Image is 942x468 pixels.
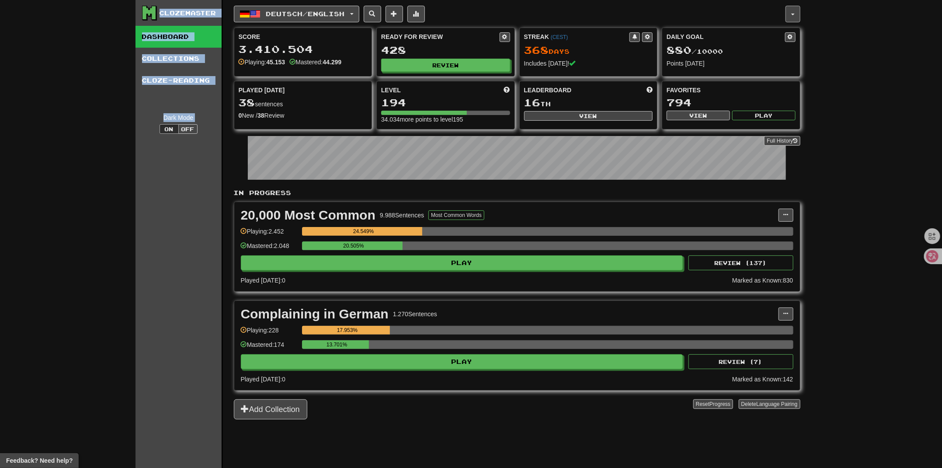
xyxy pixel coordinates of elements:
button: Deutsch/English [234,6,359,22]
div: Playing: [239,58,285,66]
div: Mastered: 174 [241,340,298,355]
a: Full History [764,136,800,146]
span: Progress [709,401,730,407]
div: Dark Mode [142,113,215,122]
div: Complaining in German [241,307,389,321]
div: Points [DATE] [667,59,796,68]
div: Playing: 228 [241,326,298,340]
div: 34.034 more points to level 195 [381,115,510,124]
div: 17.953% [305,326,390,335]
span: 368 [524,44,549,56]
span: Deutsch / English [266,10,344,17]
button: Most Common Words [428,210,484,220]
div: Mastered: 2.048 [241,241,298,256]
div: 1.270 Sentences [393,310,437,318]
div: 20.505% [305,241,403,250]
button: Play [732,111,796,120]
button: Review (7) [688,354,793,369]
strong: 38 [257,112,264,119]
button: Add sentence to collection [386,6,403,22]
div: th [524,97,653,108]
button: Search sentences [364,6,381,22]
div: Includes [DATE]! [524,59,653,68]
span: 38 [239,96,255,108]
span: Language Pairing [756,401,797,407]
button: On [160,124,179,134]
p: In Progress [234,189,800,197]
button: Off [178,124,198,134]
div: Clozemaster [160,9,216,17]
span: Played [DATE] [239,86,285,94]
div: New / Review [239,111,368,120]
span: Played [DATE]: 0 [241,277,285,284]
button: Play [241,255,683,270]
span: 880 [667,44,692,56]
span: Level [381,86,401,94]
button: Add Collection [234,399,307,419]
div: 20,000 Most Common [241,209,375,222]
strong: 45.153 [266,59,285,66]
div: 3.410.504 [239,44,368,55]
div: 428 [381,45,510,56]
span: Played [DATE]: 0 [241,376,285,383]
div: Ready for Review [381,32,500,41]
div: 194 [381,97,510,108]
div: Mastered: [289,58,341,66]
span: 16 [524,96,541,108]
a: (CEST) [551,34,568,40]
a: Dashboard [136,26,222,48]
button: Play [241,354,683,369]
button: Review [381,59,510,72]
span: Open feedback widget [6,456,73,465]
div: Marked as Known: 142 [732,375,793,384]
div: Day s [524,45,653,56]
span: / 10000 [667,48,723,55]
div: Daily Goal [667,32,785,42]
div: Marked as Known: 830 [732,276,793,285]
span: Score more points to level up [504,86,510,94]
div: Score [239,32,368,41]
div: sentences [239,97,368,108]
div: 9.988 Sentences [380,211,424,220]
div: Favorites [667,86,796,94]
div: 13.701% [305,340,369,349]
button: DeleteLanguage Pairing [739,399,800,409]
div: Playing: 2.452 [241,227,298,241]
div: 24.549% [305,227,423,236]
a: Cloze-Reading [136,70,222,91]
button: View [667,111,730,120]
button: ResetProgress [693,399,733,409]
button: View [524,111,653,121]
strong: 0 [239,112,242,119]
span: Leaderboard [524,86,572,94]
a: Collections [136,48,222,70]
strong: 44.299 [323,59,341,66]
button: More stats [407,6,425,22]
div: Streak [524,32,630,41]
div: 794 [667,97,796,108]
button: Review (137) [688,255,793,270]
span: This week in points, UTC [647,86,653,94]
